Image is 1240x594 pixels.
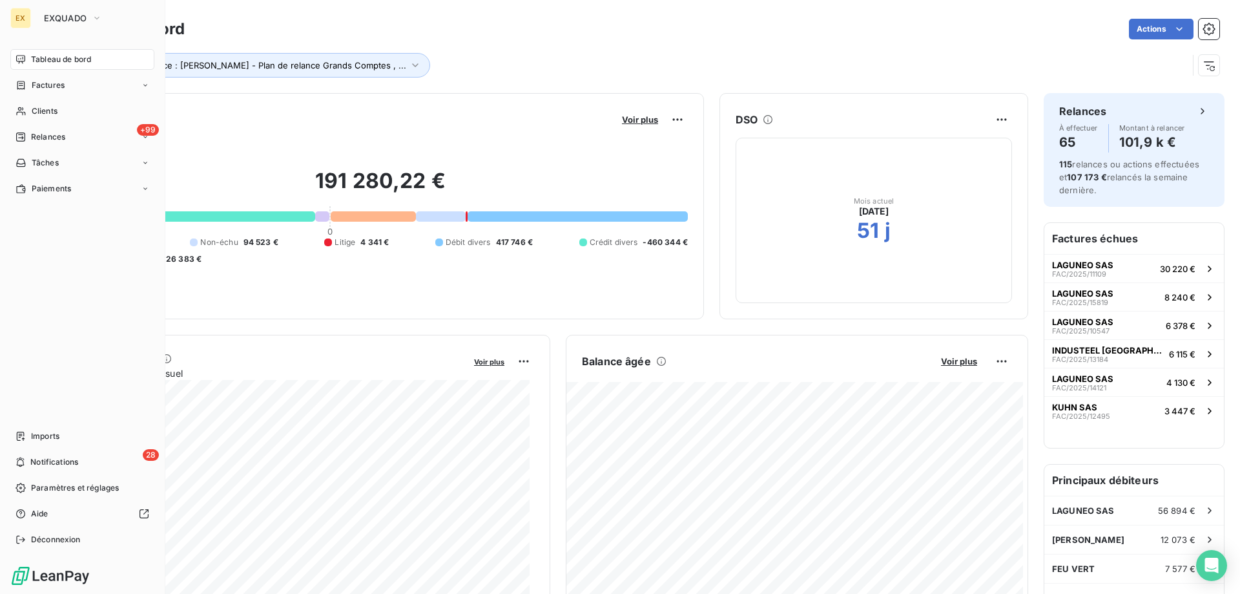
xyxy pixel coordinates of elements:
span: 107 173 € [1067,172,1106,182]
h2: 51 [857,218,879,244]
button: Actions [1129,19,1193,39]
span: FAC/2025/15819 [1052,299,1108,306]
span: Paiements [32,183,71,195]
h6: DSO [736,112,758,127]
span: 94 523 € [243,237,278,248]
span: KUHN SAS [1052,402,1097,412]
h2: j [885,218,891,244]
a: Aide [10,504,154,524]
span: +99 [137,124,159,136]
span: 4 341 € [360,237,389,248]
img: Logo LeanPay [10,566,90,586]
span: FAC/2025/12495 [1052,412,1110,420]
span: Litige [335,237,355,248]
span: Imports [31,430,59,442]
span: relances ou actions effectuées et relancés la semaine dernière. [1059,159,1199,195]
span: Mois actuel [854,197,894,205]
span: Tableau de bord [31,54,91,65]
span: Débit divers [446,237,491,248]
button: Voir plus [937,355,981,367]
button: KUHN SASFAC/2025/124953 447 € [1044,396,1224,425]
span: Relances [31,131,65,143]
span: FAC/2025/13184 [1052,355,1108,363]
button: LAGUNEO SASFAC/2025/105476 378 € [1044,311,1224,339]
span: LAGUNEO SAS [1052,288,1113,299]
span: 4 130 € [1166,377,1195,388]
span: Plan de relance : [PERSON_NAME] - Plan de relance Grands Comptes , ... [110,60,406,70]
span: [PERSON_NAME] [1052,535,1124,545]
span: 28 [143,449,159,461]
span: -26 383 € [162,253,201,265]
span: LAGUNEO SAS [1052,260,1113,270]
h6: Principaux débiteurs [1044,465,1224,496]
span: 0 [327,226,333,237]
span: FAC/2025/14121 [1052,384,1106,392]
h6: Factures échues [1044,223,1224,254]
span: Paramètres et réglages [31,482,119,494]
span: Voir plus [622,114,658,125]
h4: 65 [1059,132,1098,153]
h6: Relances [1059,103,1106,119]
button: Voir plus [470,355,508,367]
span: Tâches [32,157,59,169]
button: LAGUNEO SASFAC/2025/158198 240 € [1044,282,1224,311]
span: 115 [1059,159,1072,169]
span: Chiffre d'affaires mensuel [73,366,465,380]
span: 3 447 € [1164,406,1195,416]
button: LAGUNEO SASFAC/2025/141214 130 € [1044,368,1224,396]
span: Voir plus [941,356,977,366]
h2: 191 280,22 € [73,168,688,207]
span: Montant à relancer [1119,124,1185,132]
span: Voir plus [474,357,504,366]
span: Déconnexion [31,534,81,546]
span: LAGUNEO SAS [1052,317,1113,327]
button: LAGUNEO SASFAC/2025/1110930 220 € [1044,254,1224,282]
span: Notifications [30,456,78,468]
div: EX [10,8,31,28]
div: Open Intercom Messenger [1196,550,1227,581]
span: À effectuer [1059,124,1098,132]
span: 7 577 € [1165,564,1195,574]
span: Non-échu [200,237,238,248]
span: -460 344 € [643,237,688,248]
span: FAC/2025/11109 [1052,270,1106,278]
span: 12 073 € [1161,535,1195,545]
span: 417 746 € [496,237,533,248]
span: Aide [31,508,48,520]
span: 56 894 € [1158,505,1195,516]
span: Factures [32,80,65,91]
span: [DATE] [859,205,889,218]
button: Plan de relance : [PERSON_NAME] - Plan de relance Grands Comptes , ... [92,53,430,78]
span: Crédit divers [590,237,638,248]
span: 6 378 € [1166,321,1195,331]
span: FAC/2025/10547 [1052,327,1110,335]
button: INDUSTEEL [GEOGRAPHIC_DATA]FAC/2025/131846 115 € [1044,339,1224,368]
span: FEU VERT [1052,564,1095,574]
span: Clients [32,105,57,117]
span: LAGUNEO SAS [1052,374,1113,384]
span: LAGUNEO SAS [1052,505,1115,516]
span: INDUSTEEL [GEOGRAPHIC_DATA] [1052,345,1164,355]
h4: 101,9 k € [1119,132,1185,153]
button: Voir plus [618,114,662,125]
span: 30 220 € [1160,264,1195,274]
h6: Balance âgée [582,354,651,369]
span: 6 115 € [1169,349,1195,359]
span: 8 240 € [1164,292,1195,302]
span: EXQUADO [44,13,87,23]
